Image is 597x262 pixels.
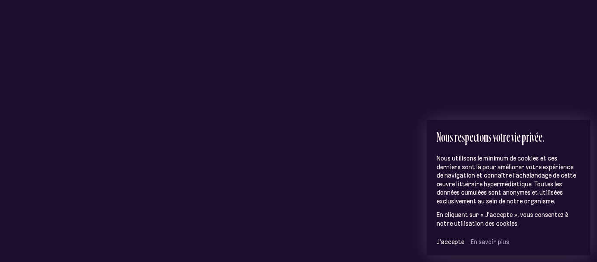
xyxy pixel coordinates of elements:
[437,129,581,144] h2: Nous respectons votre vie privée.
[471,238,509,246] a: En savoir plus
[437,154,581,206] p: Nous utilisons le minimum de cookies et ces derniers sont là pour améliorer votre expérience de n...
[437,211,581,228] p: En cliquant sur « J'accepte », vous consentez à notre utilisation des cookies.
[437,238,464,246] button: J’accepte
